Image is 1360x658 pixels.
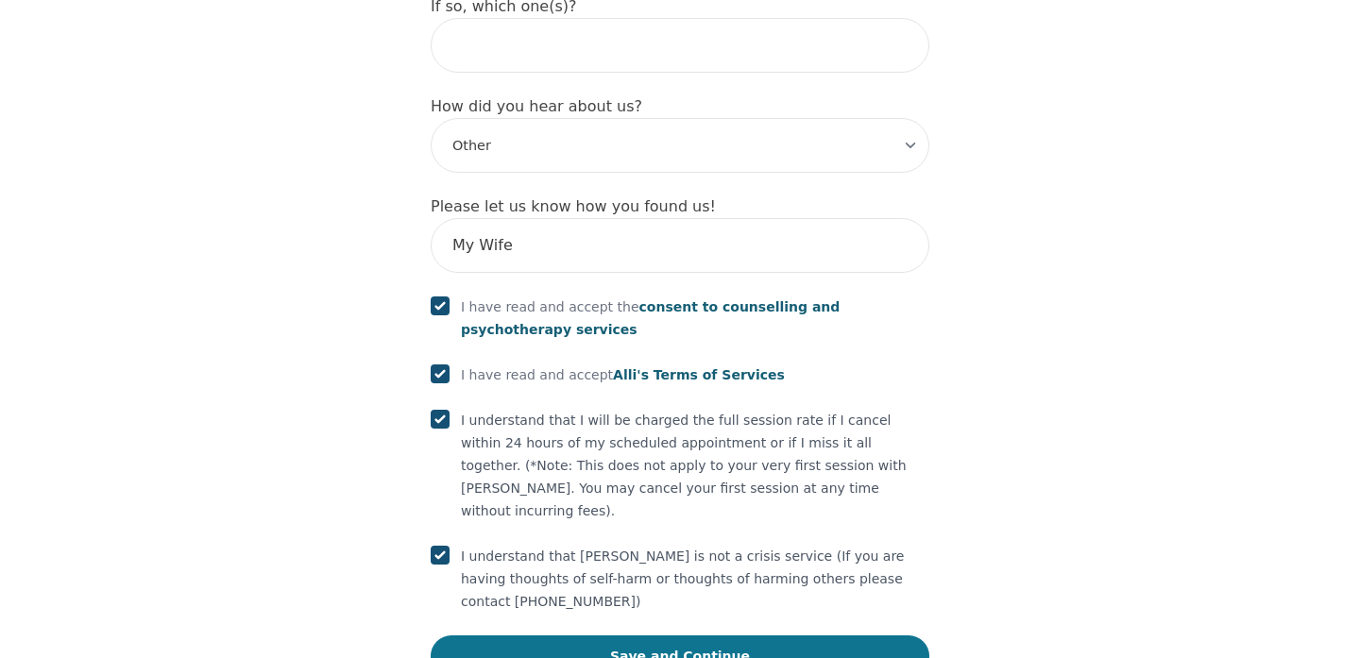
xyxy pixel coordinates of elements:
p: I have read and accept [461,363,785,386]
label: Please let us know how you found us! [431,197,716,215]
label: How did you hear about us? [431,97,642,115]
p: I understand that I will be charged the full session rate if I cancel within 24 hours of my sched... [461,409,929,522]
p: I understand that [PERSON_NAME] is not a crisis service (If you are having thoughts of self-harm ... [461,545,929,613]
span: consent to counselling and psychotherapy services [461,299,840,337]
span: Alli's Terms of Services [613,367,785,382]
p: I have read and accept the [461,295,929,341]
